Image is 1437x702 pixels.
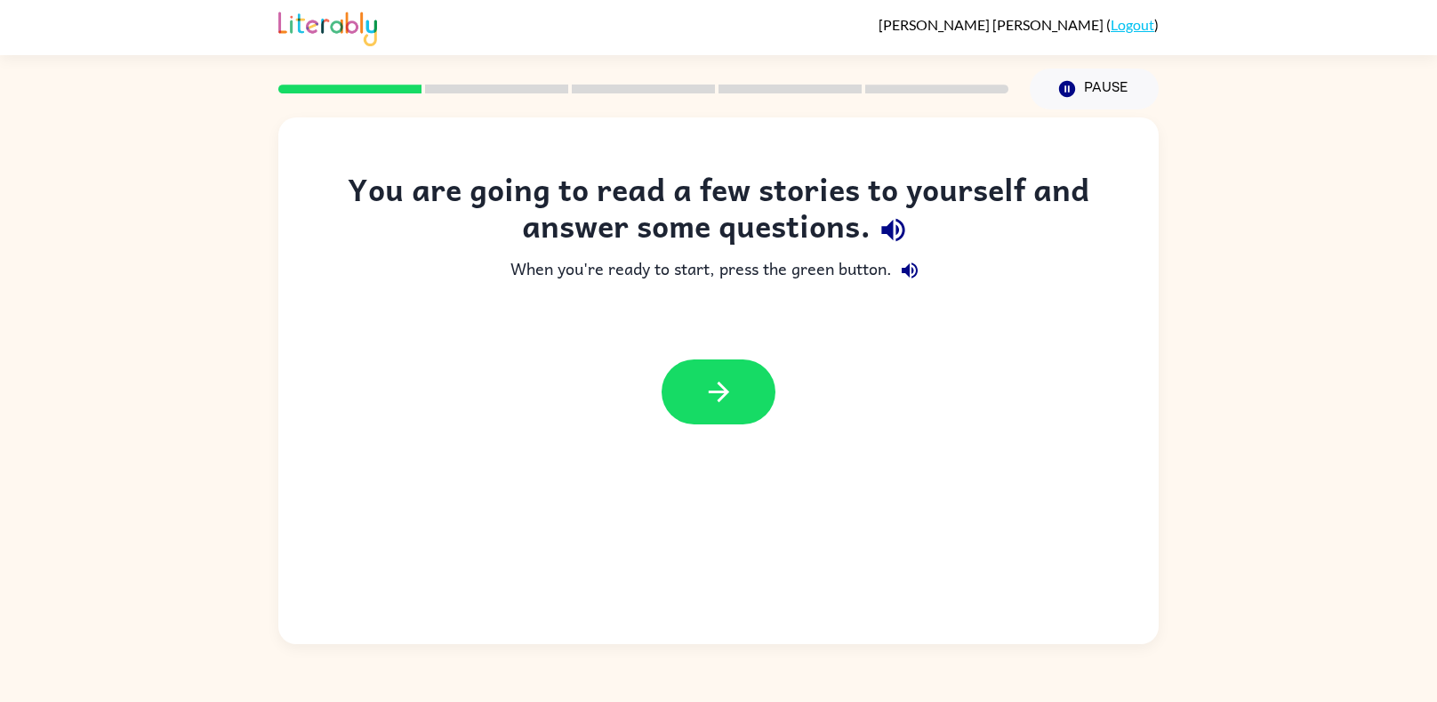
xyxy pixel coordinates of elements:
[879,16,1159,33] div: ( )
[314,171,1123,253] div: You are going to read a few stories to yourself and answer some questions.
[278,7,377,46] img: Literably
[879,16,1106,33] span: [PERSON_NAME] [PERSON_NAME]
[314,253,1123,288] div: When you're ready to start, press the green button.
[1111,16,1154,33] a: Logout
[1030,69,1159,109] button: Pause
